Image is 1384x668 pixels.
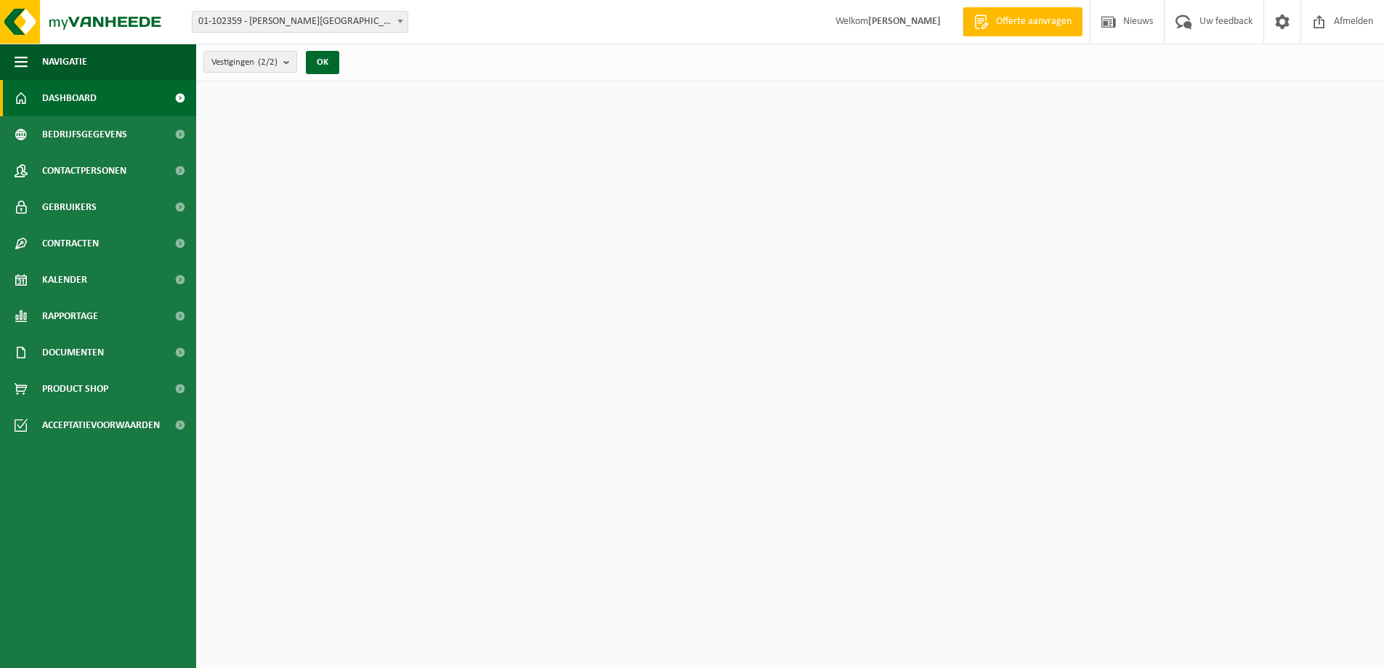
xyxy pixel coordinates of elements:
[211,52,278,73] span: Vestigingen
[203,51,297,73] button: Vestigingen(2/2)
[42,225,99,262] span: Contracten
[192,11,408,33] span: 01-102359 - CHARLES KESTELEYN - GENT
[42,189,97,225] span: Gebruikers
[992,15,1075,29] span: Offerte aanvragen
[963,7,1082,36] a: Offerte aanvragen
[306,51,339,74] button: OK
[42,116,127,153] span: Bedrijfsgegevens
[258,57,278,67] count: (2/2)
[42,153,126,189] span: Contactpersonen
[42,298,98,334] span: Rapportage
[42,371,108,407] span: Product Shop
[193,12,408,32] span: 01-102359 - CHARLES KESTELEYN - GENT
[42,44,87,80] span: Navigatie
[868,16,941,27] strong: [PERSON_NAME]
[42,80,97,116] span: Dashboard
[42,262,87,298] span: Kalender
[42,334,104,371] span: Documenten
[42,407,160,443] span: Acceptatievoorwaarden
